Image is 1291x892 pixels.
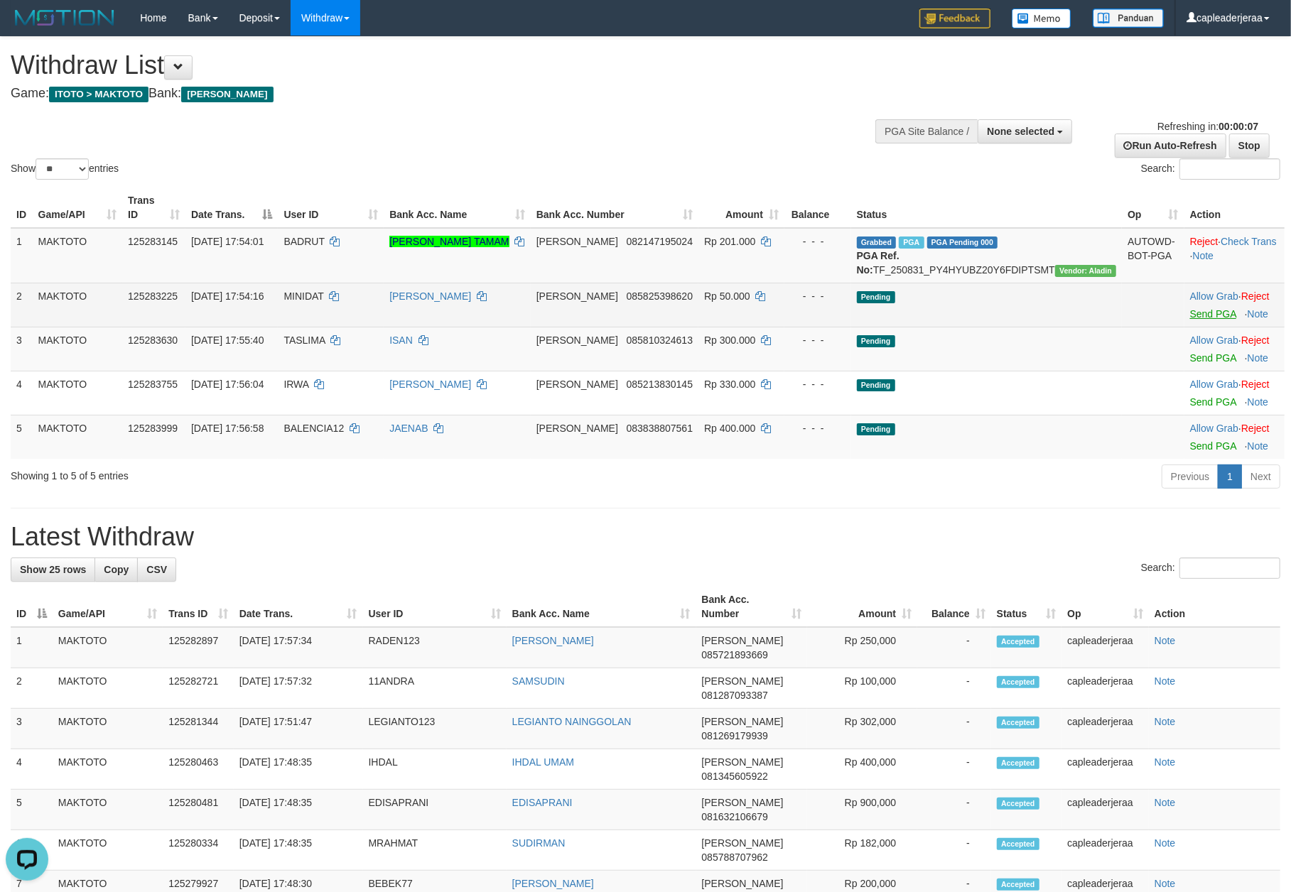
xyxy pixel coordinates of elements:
td: MAKTOTO [53,668,163,709]
a: JAENAB [389,423,428,434]
td: 3 [11,327,33,371]
span: [PERSON_NAME] [702,878,784,889]
a: SAMSUDIN [512,675,565,687]
th: Bank Acc. Name: activate to sort column ascending [507,587,696,627]
span: Accepted [997,717,1039,729]
a: Send PGA [1190,308,1236,320]
input: Search: [1179,158,1280,180]
div: - - - [790,333,846,347]
a: Note [1155,797,1176,808]
span: [PERSON_NAME] [536,379,618,390]
span: 125283755 [128,379,178,390]
th: Op: activate to sort column ascending [1062,587,1149,627]
span: [PERSON_NAME] [702,756,784,768]
a: Reject [1241,290,1270,302]
span: Accepted [997,636,1039,648]
a: Send PGA [1190,440,1236,452]
img: panduan.png [1093,9,1164,28]
span: [PERSON_NAME] [536,290,618,302]
td: Rp 182,000 [807,830,918,871]
span: Accepted [997,798,1039,810]
span: Pending [857,335,895,347]
td: MAKTOTO [33,327,123,371]
span: [DATE] 17:55:40 [191,334,264,346]
td: Rp 100,000 [807,668,918,709]
img: Feedback.jpg [919,9,990,28]
h4: Game: Bank: [11,87,846,101]
td: capleaderjeraa [1062,790,1149,830]
th: Status [851,187,1123,228]
td: · [1184,415,1285,459]
th: Status: activate to sort column ascending [991,587,1062,627]
span: Copy 085213830145 to clipboard [627,379,693,390]
a: Note [1193,250,1214,261]
a: [PERSON_NAME] [389,290,471,302]
td: 125282897 [163,627,234,668]
span: [DATE] 17:54:01 [191,236,264,247]
a: [PERSON_NAME] [512,635,594,646]
td: [DATE] 17:48:35 [234,749,363,790]
td: - [917,668,991,709]
td: 125281344 [163,709,234,749]
span: Marked by capleaderjeraa [899,236,924,249]
td: · [1184,283,1285,327]
td: [DATE] 17:51:47 [234,709,363,749]
strong: 00:00:07 [1219,121,1258,132]
span: [PERSON_NAME] [181,87,273,102]
td: 3 [11,709,53,749]
td: 2 [11,283,33,327]
td: MAKTOTO [53,627,163,668]
div: - - - [790,377,846,391]
select: Showentries [36,158,89,180]
td: MRAHMAT [363,830,507,871]
td: [DATE] 17:57:32 [234,668,363,709]
a: Reject [1241,423,1270,434]
span: Rp 50.000 [704,290,750,302]
a: Note [1155,837,1176,849]
a: Note [1155,675,1176,687]
th: Trans ID: activate to sort column ascending [122,187,185,228]
a: IHDAL UMAM [512,756,574,768]
th: Trans ID: activate to sort column ascending [163,587,234,627]
td: capleaderjeraa [1062,668,1149,709]
td: · · [1184,228,1285,283]
span: [PERSON_NAME] [536,423,618,434]
div: PGA Site Balance / [875,119,978,143]
td: - [917,749,991,790]
span: · [1190,290,1241,302]
a: SUDIRMAN [512,837,566,849]
td: MAKTOTO [33,228,123,283]
span: 125283145 [128,236,178,247]
span: · [1190,423,1241,434]
input: Search: [1179,557,1280,579]
div: - - - [790,421,846,435]
a: EDISAPRANI [512,797,573,808]
td: - [917,830,991,871]
td: 125280463 [163,749,234,790]
th: User ID: activate to sort column ascending [278,187,384,228]
td: MAKTOTO [53,790,163,830]
span: Accepted [997,879,1039,891]
a: Allow Grab [1190,379,1238,390]
span: [DATE] 17:54:16 [191,290,264,302]
td: 6 [11,830,53,871]
b: PGA Ref. No: [857,250,900,276]
td: MAKTOTO [33,371,123,415]
span: Copy 081287093387 to clipboard [702,690,768,701]
a: Reject [1241,334,1270,346]
span: Show 25 rows [20,564,86,575]
a: [PERSON_NAME] TAMAM [389,236,509,247]
td: - [917,709,991,749]
td: MAKTOTO [53,830,163,871]
td: MAKTOTO [53,709,163,749]
span: Copy 085788707962 to clipboard [702,852,768,863]
span: [DATE] 17:56:04 [191,379,264,390]
span: BALENCIA12 [283,423,344,434]
span: [DATE] 17:56:58 [191,423,264,434]
span: PGA Pending [927,236,998,249]
a: Next [1241,464,1280,489]
span: Accepted [997,838,1039,850]
a: Send PGA [1190,352,1236,364]
span: ITOTO > MAKTOTO [49,87,148,102]
th: Action [1149,587,1280,627]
